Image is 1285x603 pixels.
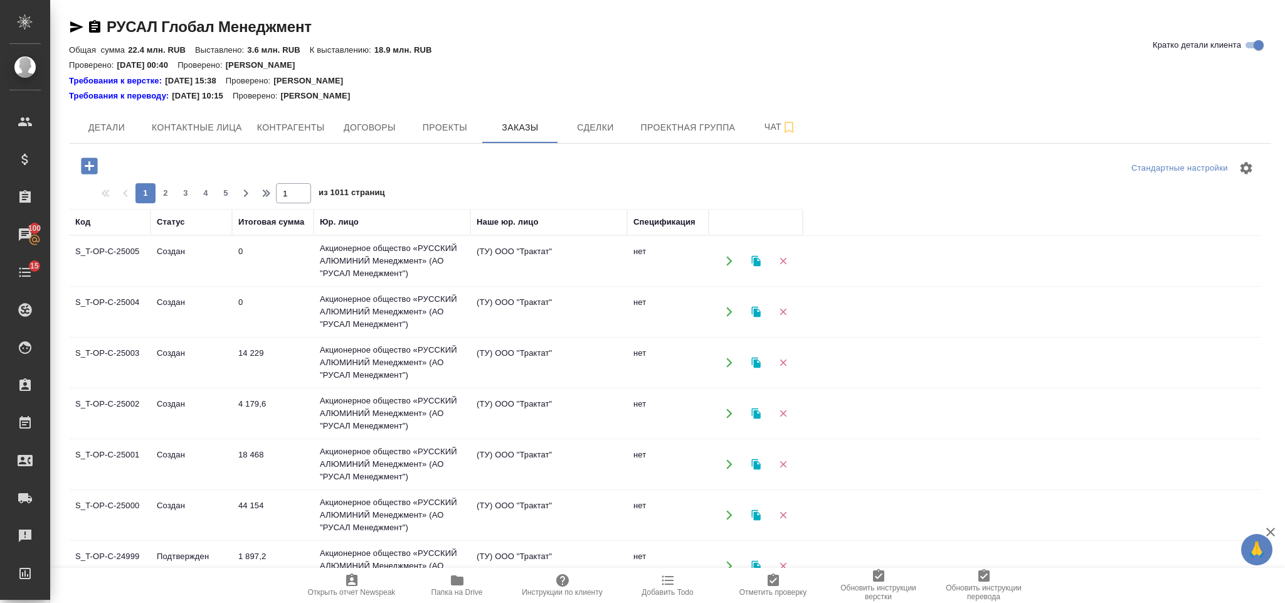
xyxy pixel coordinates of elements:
[21,222,49,235] span: 100
[233,90,281,102] p: Проверено:
[510,568,615,603] button: Инструкции по клиенту
[743,299,769,325] button: Клонировать
[826,568,931,603] button: Обновить инструкции верстки
[314,287,470,337] td: Акционерное общество «РУССКИЙ АЛЮМИНИЙ Менеджмент» (АО "РУСАЛ Менеджмент")
[314,236,470,286] td: Акционерное общество «РУССКИЙ АЛЮМИНИЙ Менеджмент» (АО "РУСАЛ Менеджмент")
[716,503,742,528] button: Открыть
[152,120,242,136] span: Контактные лица
[781,120,796,135] svg: Подписаться
[750,119,810,135] span: Чат
[627,290,709,334] td: нет
[151,392,232,435] td: Создан
[939,584,1029,601] span: Обновить инструкции перевода
[490,120,550,136] span: Заказы
[232,290,314,334] td: 0
[627,239,709,283] td: нет
[69,290,151,334] td: S_T-OP-C-25004
[69,493,151,537] td: S_T-OP-C-25000
[627,341,709,385] td: нет
[151,341,232,385] td: Создан
[640,120,735,136] span: Проектная группа
[69,442,151,486] td: S_T-OP-C-25001
[770,248,796,274] button: Удалить
[151,239,232,283] td: Создан
[172,90,233,102] p: [DATE] 10:15
[195,45,247,55] p: Выставлено:
[770,553,796,579] button: Удалить
[339,120,399,136] span: Договоры
[69,60,117,70] p: Проверено:
[232,544,314,588] td: 1 897,2
[565,120,625,136] span: Сделки
[320,216,359,228] div: Юр. лицо
[177,60,226,70] p: Проверено:
[176,183,196,203] button: 3
[226,75,274,87] p: Проверено:
[156,187,176,200] span: 2
[232,392,314,435] td: 4 179,6
[69,239,151,283] td: S_T-OP-C-25005
[743,350,769,376] button: Клонировать
[314,490,470,540] td: Акционерное общество «РУССКИЙ АЛЮМИНИЙ Менеджмент» (АО "РУСАЛ Менеджмент")
[716,350,742,376] button: Открыть
[156,183,176,203] button: 2
[69,19,84,35] button: Скопировать ссылку для ЯМессенджера
[69,75,165,87] div: Нажми, чтобы открыть папку с инструкцией
[743,248,769,274] button: Клонировать
[627,544,709,588] td: нет
[470,290,627,334] td: (ТУ) ООО "Трактат"
[405,568,510,603] button: Папка на Drive
[743,401,769,427] button: Клонировать
[75,216,90,228] div: Код
[833,584,924,601] span: Обновить инструкции верстки
[280,90,359,102] p: [PERSON_NAME]
[716,452,742,478] button: Открыть
[176,187,196,200] span: 3
[314,439,470,489] td: Акционерное общество «РУССКИЙ АЛЮМИНИЙ Менеджмент» (АО "РУСАЛ Менеджмент")
[72,153,107,179] button: Добавить проект
[69,544,151,588] td: S_T-OP-C-24999
[470,544,627,588] td: (ТУ) ООО "Трактат"
[232,239,314,283] td: 0
[107,18,312,35] a: РУСАЛ Глобал Менеджмент
[128,45,195,55] p: 22.4 млн. RUB
[415,120,475,136] span: Проекты
[299,568,405,603] button: Открыть отчет Newspeak
[739,588,806,597] span: Отметить проверку
[716,248,742,274] button: Открыть
[69,45,128,55] p: Общая сумма
[77,120,137,136] span: Детали
[470,392,627,435] td: (ТУ) ООО "Трактат"
[1231,153,1261,183] span: Настроить таблицу
[257,120,325,136] span: Контрагенты
[232,442,314,486] td: 18 468
[931,568,1037,603] button: Обновить инструкции перевода
[238,216,304,228] div: Итоговая сумма
[770,503,796,528] button: Удалить
[23,260,46,272] span: 15
[721,568,826,603] button: Отметить проверку
[627,493,709,537] td: нет
[470,493,627,537] td: (ТУ) ООО "Трактат"
[314,338,470,388] td: Акционерное общество «РУССКИЙ АЛЮМИНИЙ Менеджмент» (АО "РУСАЛ Менеджмент")
[1128,159,1231,178] div: split button
[216,183,236,203] button: 5
[151,290,232,334] td: Создан
[431,588,483,597] span: Папка на Drive
[716,299,742,325] button: Открыть
[743,452,769,478] button: Клонировать
[716,401,742,427] button: Открыть
[770,299,796,325] button: Удалить
[374,45,442,55] p: 18.9 млн. RUB
[615,568,721,603] button: Добавить Todo
[165,75,226,87] p: [DATE] 15:38
[3,257,47,288] a: 15
[151,493,232,537] td: Создан
[216,187,236,200] span: 5
[196,183,216,203] button: 4
[310,45,374,55] p: К выставлению:
[196,187,216,200] span: 4
[642,588,693,597] span: Добавить Todo
[743,553,769,579] button: Клонировать
[314,541,470,591] td: Акционерное общество «РУССКИЙ АЛЮМИНИЙ Менеджмент» (АО "РУСАЛ Менеджмент")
